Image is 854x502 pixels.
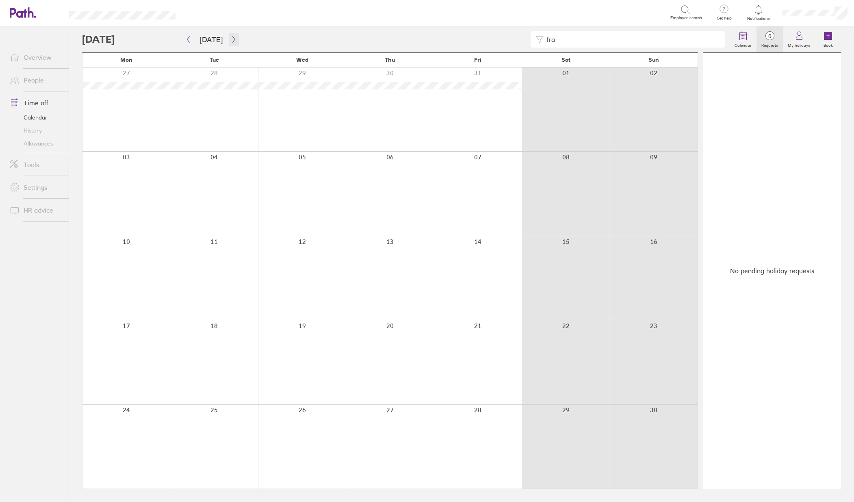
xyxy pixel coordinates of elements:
a: Overview [3,49,69,65]
label: My holidays [783,41,815,48]
span: Fri [474,57,481,63]
a: HR advice [3,202,69,218]
span: Wed [296,57,308,63]
span: Sun [648,57,659,63]
a: Book [815,26,841,52]
button: [DATE] [193,33,229,46]
label: Book [819,41,838,48]
span: Tue [210,57,219,63]
span: Employee search [670,15,702,20]
span: Thu [385,57,395,63]
span: Get help [711,16,737,21]
label: Requests [756,41,783,48]
a: Tools [3,156,69,173]
div: No pending holiday requests [703,53,841,489]
a: My holidays [783,26,815,52]
div: Search [197,9,218,16]
a: 0Requests [756,26,783,52]
span: Notifications [746,16,772,21]
a: History [3,124,69,137]
a: Settings [3,179,69,196]
a: People [3,72,69,88]
a: Calendar [730,26,756,52]
a: Calendar [3,111,69,124]
a: Allowances [3,137,69,150]
input: Filter by employee [544,32,720,47]
span: Sat [561,57,570,63]
span: Mon [120,57,132,63]
a: Time off [3,95,69,111]
a: Notifications [746,4,772,21]
span: 0 [756,33,783,39]
label: Calendar [730,41,756,48]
